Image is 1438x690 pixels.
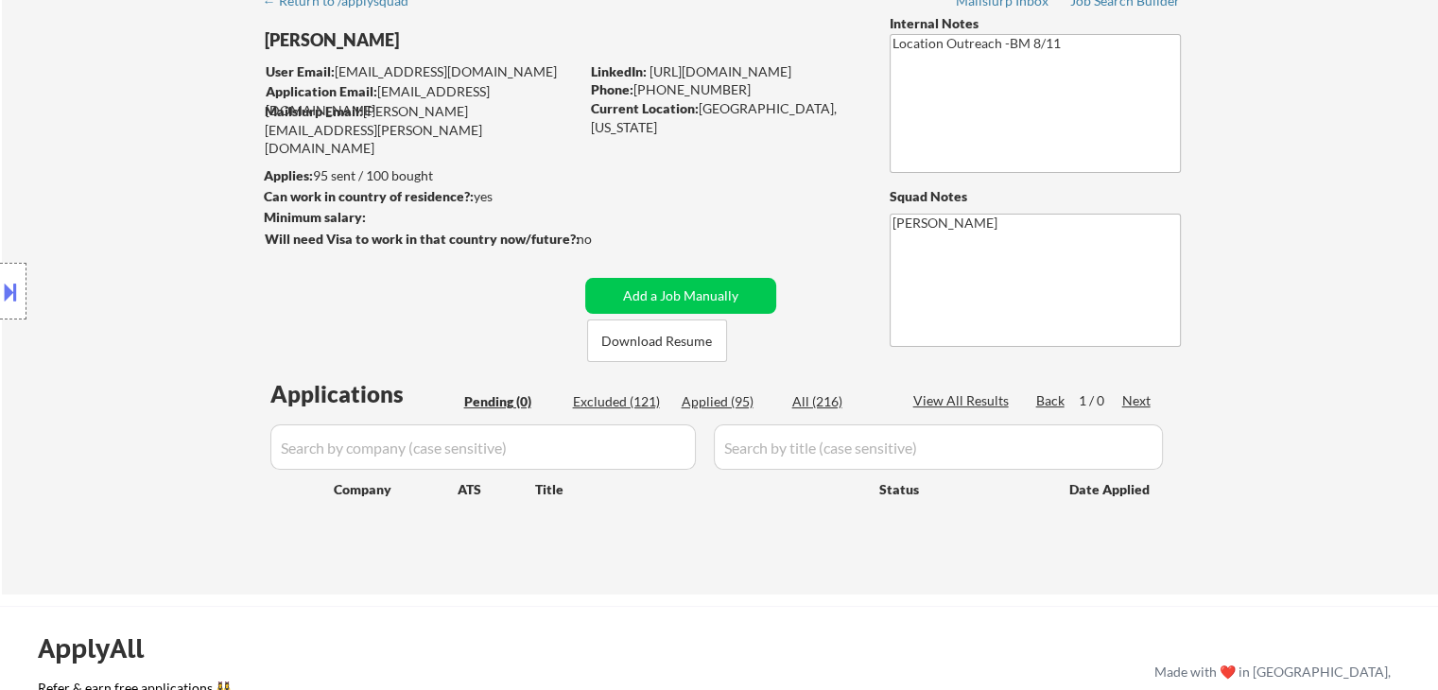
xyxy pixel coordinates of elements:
[714,424,1163,470] input: Search by title (case sensitive)
[682,392,776,411] div: Applied (95)
[265,102,579,158] div: [PERSON_NAME][EMAIL_ADDRESS][PERSON_NAME][DOMAIN_NAME]
[464,392,559,411] div: Pending (0)
[38,632,165,664] div: ApplyAll
[265,103,363,119] strong: Mailslurp Email:
[270,383,458,405] div: Applications
[334,480,458,499] div: Company
[577,230,631,249] div: no
[591,81,633,97] strong: Phone:
[792,392,887,411] div: All (216)
[264,188,474,204] strong: Can work in country of residence?:
[1069,480,1152,499] div: Date Applied
[890,14,1181,33] div: Internal Notes
[266,62,579,81] div: [EMAIL_ADDRESS][DOMAIN_NAME]
[890,187,1181,206] div: Squad Notes
[573,392,667,411] div: Excluded (121)
[591,80,858,99] div: [PHONE_NUMBER]
[264,187,573,206] div: yes
[1122,391,1152,410] div: Next
[913,391,1014,410] div: View All Results
[1036,391,1066,410] div: Back
[650,63,791,79] a: [URL][DOMAIN_NAME]
[265,28,653,52] div: [PERSON_NAME]
[270,424,696,470] input: Search by company (case sensitive)
[264,166,579,185] div: 95 sent / 100 bought
[591,100,699,116] strong: Current Location:
[591,63,647,79] strong: LinkedIn:
[266,82,579,119] div: [EMAIL_ADDRESS][DOMAIN_NAME]
[591,99,858,136] div: [GEOGRAPHIC_DATA], [US_STATE]
[587,319,727,362] button: Download Resume
[266,83,377,99] strong: Application Email:
[1079,391,1122,410] div: 1 / 0
[535,480,861,499] div: Title
[585,278,776,314] button: Add a Job Manually
[266,63,335,79] strong: User Email:
[265,231,580,247] strong: Will need Visa to work in that country now/future?:
[458,480,535,499] div: ATS
[879,472,1042,506] div: Status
